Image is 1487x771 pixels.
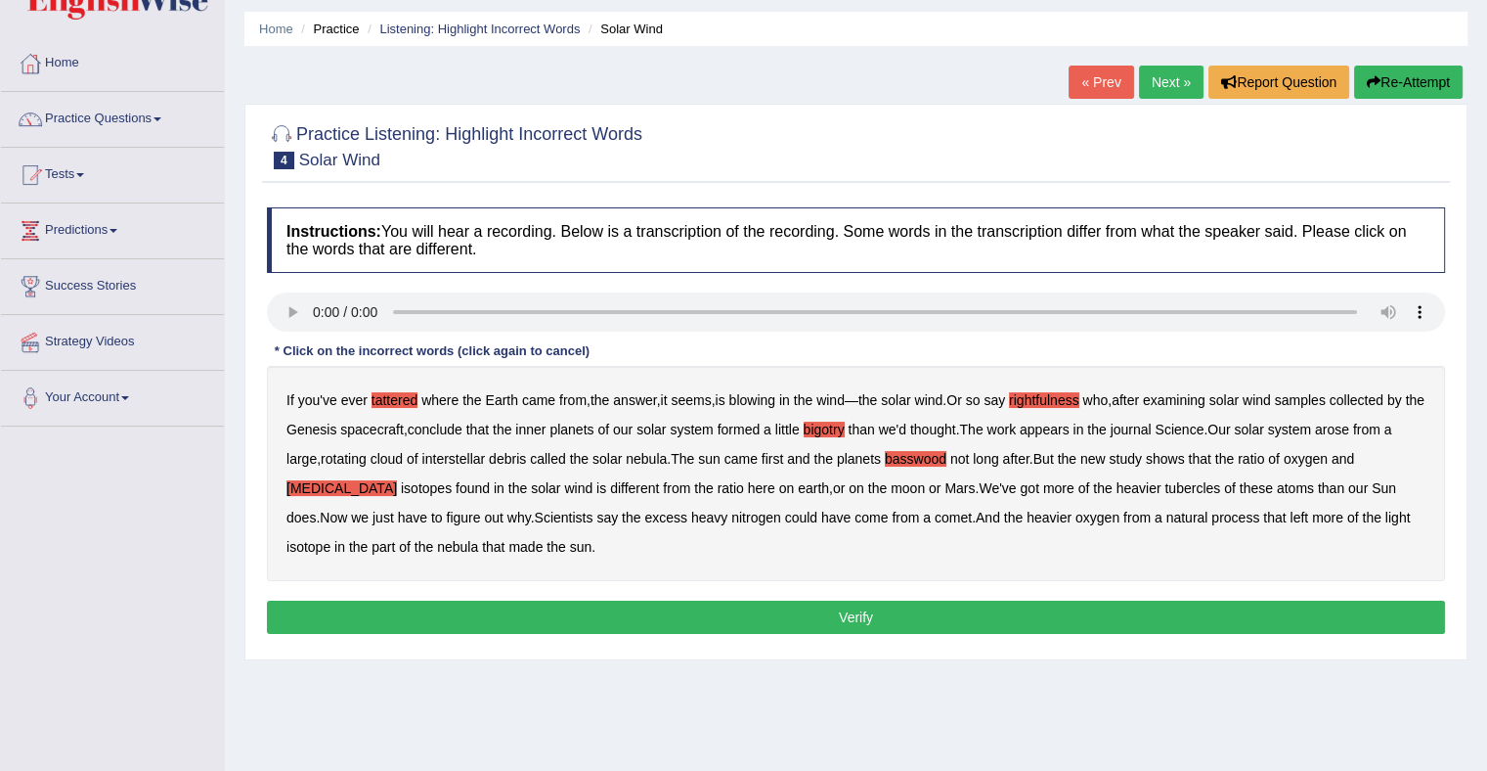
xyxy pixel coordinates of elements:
[259,22,293,36] a: Home
[286,480,397,496] b: [MEDICAL_DATA]
[1,36,224,85] a: Home
[923,510,931,525] b: a
[729,392,775,408] b: blowing
[407,451,418,467] b: of
[944,480,975,496] b: Mars
[775,422,800,437] b: little
[1238,451,1264,467] b: ratio
[694,480,713,496] b: the
[1387,392,1402,408] b: by
[522,392,555,408] b: came
[644,510,687,525] b: excess
[794,392,812,408] b: the
[671,392,711,408] b: seems
[885,451,946,467] b: basswood
[1318,480,1344,496] b: than
[854,510,888,525] b: come
[298,392,337,408] b: you've
[731,510,781,525] b: nitrogen
[1093,480,1112,496] b: the
[984,392,1005,408] b: say
[415,539,433,555] b: the
[372,392,417,408] b: tattered
[698,451,721,467] b: sun
[559,392,587,408] b: from
[636,422,666,437] b: solar
[1075,510,1119,525] b: oxygen
[267,601,1445,634] button: Verify
[485,392,517,408] b: Earth
[320,510,347,525] b: Now
[966,392,981,408] b: so
[597,422,609,437] b: of
[1116,480,1161,496] b: heavier
[531,480,560,496] b: solar
[507,510,531,525] b: why
[1,204,224,252] a: Predictions
[1275,392,1326,408] b: samples
[663,480,690,496] b: from
[1043,480,1074,496] b: more
[372,510,394,525] b: just
[973,451,998,467] b: long
[408,422,462,437] b: conclude
[508,539,543,555] b: made
[462,392,481,408] b: the
[422,451,486,467] b: interstellar
[868,480,887,496] b: the
[626,451,667,467] b: nebula
[1208,66,1349,99] button: Report Question
[976,510,1000,525] b: And
[816,392,845,408] b: wind
[1,371,224,420] a: Your Account
[613,392,656,408] b: answer
[286,392,294,408] b: If
[286,451,317,467] b: large
[1112,392,1139,408] b: after
[1330,392,1383,408] b: collected
[986,422,1016,437] b: work
[1143,392,1205,408] b: examining
[1290,510,1308,525] b: left
[1155,510,1162,525] b: a
[570,539,592,555] b: sun
[1058,451,1076,467] b: the
[1164,480,1220,496] b: tubercles
[718,422,761,437] b: formed
[274,152,294,169] span: 4
[1263,510,1286,525] b: that
[715,392,724,408] b: is
[592,451,622,467] b: solar
[349,539,368,555] b: the
[929,480,940,496] b: or
[286,539,330,555] b: isotope
[1,315,224,364] a: Strategy Videos
[849,480,864,496] b: on
[946,392,962,408] b: Or
[401,480,452,496] b: isotopes
[484,510,503,525] b: out
[1,148,224,197] a: Tests
[530,451,566,467] b: called
[286,223,381,240] b: Instructions:
[1315,422,1349,437] b: arose
[334,539,345,555] b: in
[1348,480,1368,496] b: our
[1020,480,1038,496] b: got
[1211,510,1259,525] b: process
[748,480,775,496] b: here
[1362,510,1380,525] b: the
[1004,510,1023,525] b: the
[1069,66,1133,99] a: « Prev
[1188,451,1210,467] b: that
[1312,510,1343,525] b: more
[1002,451,1028,467] b: after
[837,451,881,467] b: planets
[399,539,411,555] b: of
[724,451,758,467] b: came
[764,422,771,437] b: a
[1109,451,1141,467] b: study
[493,422,511,437] b: the
[1353,422,1380,437] b: from
[1234,422,1263,437] b: solar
